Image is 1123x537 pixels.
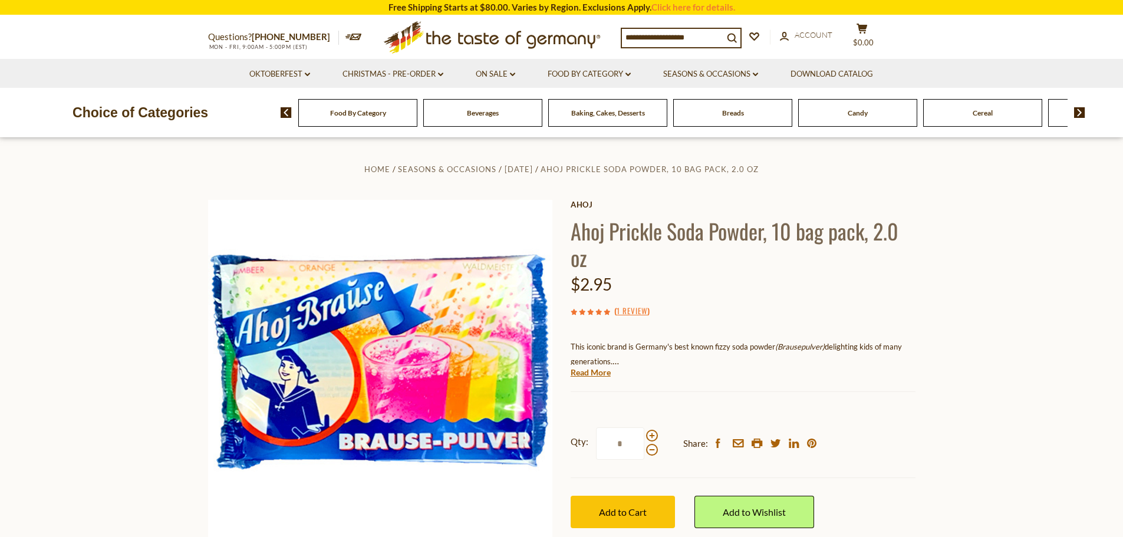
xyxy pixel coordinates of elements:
[791,68,873,81] a: Download Catalog
[548,68,631,81] a: Food By Category
[571,218,915,271] h1: Ahoj Prickle Soda Powder, 10 bag pack, 2.0 oz
[330,108,386,117] a: Food By Category
[398,164,496,174] a: Seasons & Occasions
[571,367,611,378] a: Read More
[599,506,647,518] span: Add to Cart
[775,342,825,351] em: (Brausepulver)
[467,108,499,117] a: Beverages
[571,200,915,209] a: Ahoj
[780,29,832,42] a: Account
[505,164,533,174] a: [DATE]
[973,108,993,117] a: Cereal
[208,44,308,50] span: MON - FRI, 9:00AM - 5:00PM (EST)
[281,107,292,118] img: previous arrow
[1074,107,1085,118] img: next arrow
[249,68,310,81] a: Oktoberfest
[571,434,588,449] strong: Qty:
[208,29,339,45] p: Questions?
[596,427,644,460] input: Qty:
[663,68,758,81] a: Seasons & Occasions
[651,2,735,12] a: Click here for details.
[571,108,645,117] a: Baking, Cakes, Desserts
[541,164,759,174] a: Ahoj Prickle Soda Powder, 10 bag pack, 2.0 oz
[571,496,675,528] button: Add to Cart
[848,108,868,117] a: Candy
[694,496,814,528] a: Add to Wishlist
[252,31,330,42] a: [PHONE_NUMBER]
[617,305,647,318] a: 1 Review
[845,23,880,52] button: $0.00
[343,68,443,81] a: Christmas - PRE-ORDER
[614,305,650,317] span: ( )
[364,164,390,174] a: Home
[571,342,902,366] span: This iconic brand is Germany's best known fizzy soda powder delighting kids of many generations.
[476,68,515,81] a: On Sale
[722,108,744,117] a: Breads
[571,274,612,294] span: $2.95
[795,30,832,39] span: Account
[853,38,874,47] span: $0.00
[683,436,708,451] span: Share:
